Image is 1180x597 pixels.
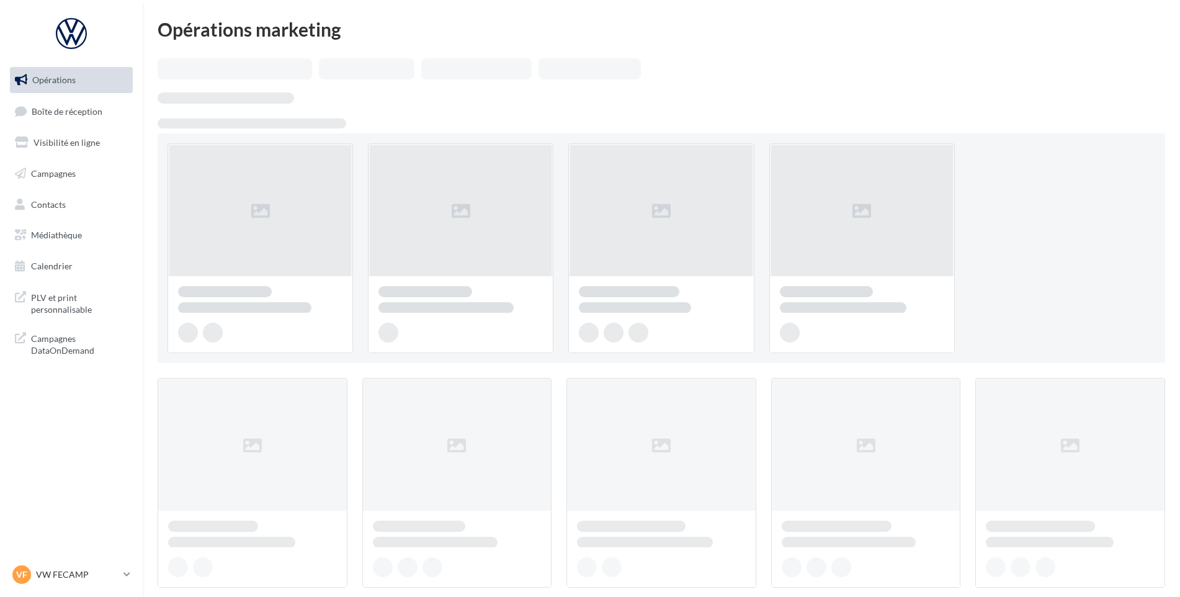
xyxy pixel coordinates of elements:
span: Calendrier [31,261,73,271]
a: Contacts [7,192,135,218]
a: Médiathèque [7,222,135,248]
span: VF [16,568,27,581]
span: Visibilité en ligne [34,137,100,148]
div: Opérations marketing [158,20,1165,38]
p: VW FECAMP [36,568,118,581]
a: Boîte de réception [7,98,135,125]
span: PLV et print personnalisable [31,289,128,316]
a: Visibilité en ligne [7,130,135,156]
a: Campagnes DataOnDemand [7,325,135,362]
a: VF VW FECAMP [10,563,133,586]
span: Contacts [31,199,66,209]
a: PLV et print personnalisable [7,284,135,321]
span: Opérations [32,74,76,85]
a: Campagnes [7,161,135,187]
span: Campagnes DataOnDemand [31,330,128,357]
a: Opérations [7,67,135,93]
span: Campagnes [31,168,76,179]
span: Médiathèque [31,230,82,240]
a: Calendrier [7,253,135,279]
span: Boîte de réception [32,105,102,116]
